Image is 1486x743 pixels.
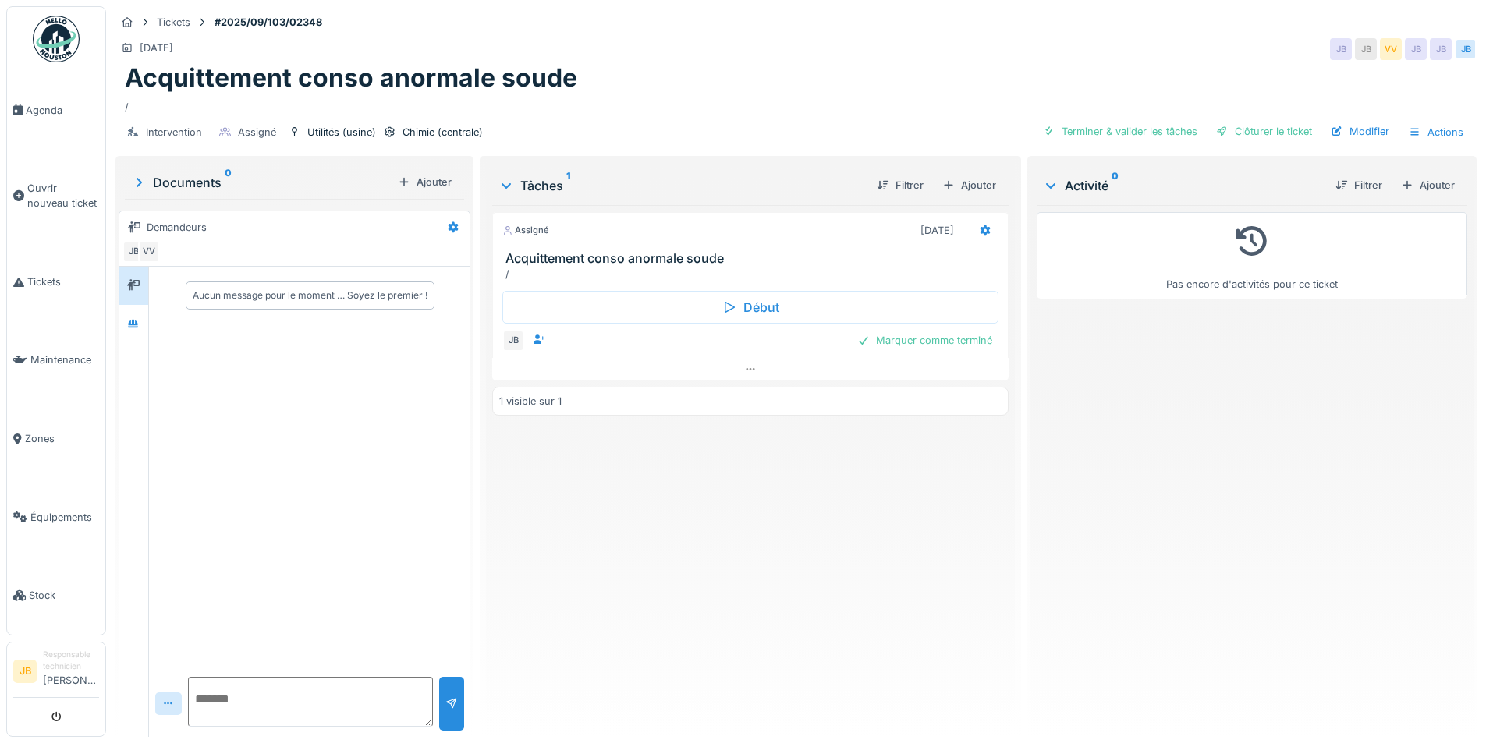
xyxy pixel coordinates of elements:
[125,94,1467,115] div: /
[498,176,864,195] div: Tâches
[502,224,549,237] div: Assigné
[125,63,577,93] h1: Acquittement conso anormale soude
[1405,38,1427,60] div: JB
[502,291,998,324] div: Début
[1210,121,1318,142] div: Clôturer le ticket
[505,267,1001,281] div: /
[157,15,190,30] div: Tickets
[33,16,80,62] img: Badge_color-CXgf-gQk.svg
[122,241,144,263] div: JB
[7,399,105,478] a: Zones
[502,330,524,352] div: JB
[146,125,202,140] div: Intervention
[138,241,160,263] div: VV
[1355,38,1377,60] div: JB
[1112,176,1119,195] sup: 0
[1430,38,1452,60] div: JB
[505,251,1001,266] h3: Acquittement conso anormale soude
[1043,176,1323,195] div: Activité
[43,649,99,694] li: [PERSON_NAME]
[499,394,562,409] div: 1 visible sur 1
[27,181,99,211] span: Ouvrir nouveau ticket
[26,103,99,118] span: Agenda
[25,431,99,446] span: Zones
[27,274,99,289] span: Tickets
[392,172,458,193] div: Ajouter
[1330,38,1352,60] div: JB
[7,71,105,150] a: Agenda
[7,478,105,557] a: Équipements
[208,15,328,30] strong: #2025/09/103/02348
[1329,175,1388,196] div: Filtrer
[1325,121,1396,142] div: Modifier
[566,176,570,195] sup: 1
[307,125,376,140] div: Utilités (usine)
[225,173,232,192] sup: 0
[1395,175,1461,196] div: Ajouter
[1037,121,1204,142] div: Terminer & valider les tâches
[140,41,173,55] div: [DATE]
[920,223,954,238] div: [DATE]
[1047,219,1457,292] div: Pas encore d'activités pour ce ticket
[43,649,99,673] div: Responsable technicien
[29,588,99,603] span: Stock
[403,125,483,140] div: Chimie (centrale)
[13,649,99,698] a: JB Responsable technicien[PERSON_NAME]
[147,220,207,235] div: Demandeurs
[30,352,99,367] span: Maintenance
[30,510,99,525] span: Équipements
[7,321,105,400] a: Maintenance
[131,173,392,192] div: Documents
[936,175,1002,196] div: Ajouter
[13,660,37,683] li: JB
[1402,121,1470,143] div: Actions
[851,330,998,351] div: Marquer comme terminé
[7,242,105,321] a: Tickets
[193,288,427,303] div: Aucun message pour le moment … Soyez le premier !
[238,125,276,140] div: Assigné
[871,175,930,196] div: Filtrer
[7,150,105,243] a: Ouvrir nouveau ticket
[7,556,105,635] a: Stock
[1380,38,1402,60] div: VV
[1455,38,1477,60] div: JB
